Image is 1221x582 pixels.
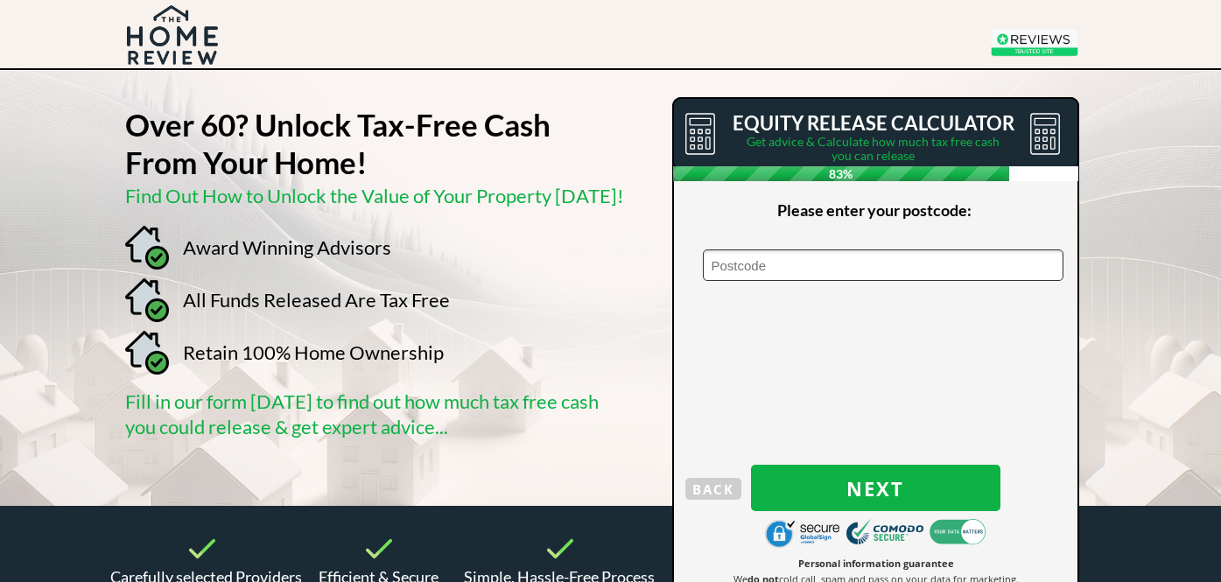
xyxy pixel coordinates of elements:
span: 83% [673,166,1009,181]
span: Please enter your postcode: [777,200,972,220]
span: Retain 100% Home Ownership [183,340,444,364]
span: EQUITY RELEASE CALCULATOR [733,111,1014,135]
input: Postcode [703,249,1063,281]
span: Find Out How to Unlock the Value of Your Property [DATE]! [125,184,624,207]
span: Next [751,477,1000,500]
button: Next [751,465,1000,511]
span: Award Winning Advisors [183,235,391,259]
span: BACK [685,478,741,501]
span: Get advice & Calculate how much tax free cash you can release [747,134,1000,163]
strong: Over 60? Unlock Tax-Free Cash From Your Home! [125,106,551,180]
span: All Funds Released Are Tax Free [183,288,450,312]
span: Personal information guarantee [798,557,954,570]
span: Fill in our form [DATE] to find out how much tax free cash you could release & get expert advice... [125,389,599,438]
button: BACK [685,478,741,500]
